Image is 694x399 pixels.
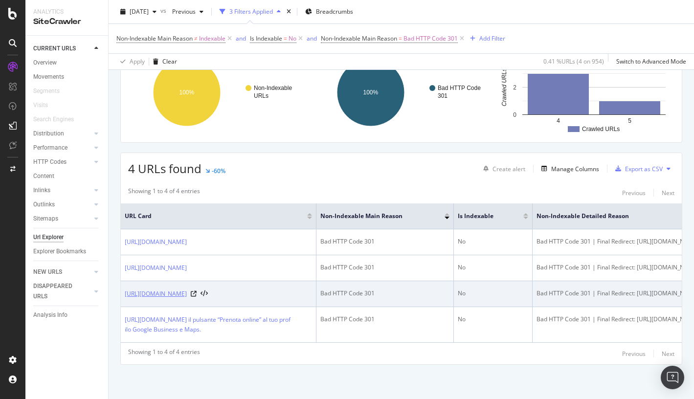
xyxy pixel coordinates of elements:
[661,366,684,389] div: Open Intercom Messenger
[33,114,74,125] div: Search Engines
[128,187,200,199] div: Showing 1 to 4 of 4 entries
[250,34,282,43] span: Is Indexable
[125,315,291,334] a: [URL][DOMAIN_NAME] il pulsante “Prenota online” al tuo profilo Google Business e Maps.
[33,199,55,210] div: Outlinks
[458,212,509,221] span: Is Indexable
[557,117,560,124] text: 4
[33,72,101,82] a: Movements
[33,16,100,27] div: SiteCrawler
[622,348,646,359] button: Previous
[582,126,620,133] text: Crawled URLs
[33,129,64,139] div: Distribution
[199,32,225,45] span: Indexable
[125,263,187,273] a: [URL][DOMAIN_NAME]
[611,161,663,177] button: Export as CSV
[130,57,145,66] div: Apply
[33,72,64,82] div: Movements
[612,54,686,69] button: Switch to Advanced Mode
[125,212,305,221] span: URL Card
[543,57,604,66] div: 0.41 % URLs ( 4 on 954 )
[466,33,505,44] button: Add Filter
[128,50,307,135] div: A chart.
[320,289,449,298] div: Bad HTTP Code 301
[33,44,91,54] a: CURRENT URLS
[458,263,528,272] div: No
[236,34,246,43] button: and
[33,232,101,243] a: Url Explorer
[320,212,430,221] span: Non-Indexable Main Reason
[33,267,62,277] div: NEW URLS
[662,187,674,199] button: Next
[125,237,187,247] a: [URL][DOMAIN_NAME]
[33,171,101,181] a: Content
[316,7,353,16] span: Breadcrumbs
[33,58,101,68] a: Overview
[301,4,357,20] button: Breadcrumbs
[33,185,91,196] a: Inlinks
[662,189,674,197] div: Next
[33,129,91,139] a: Distribution
[254,85,292,91] text: Non-Indexable
[116,34,193,43] span: Non-Indexable Main Reason
[33,199,91,210] a: Outlinks
[33,246,86,257] div: Explorer Bookmarks
[33,310,101,320] a: Analysis Info
[479,34,505,43] div: Add Filter
[551,165,599,173] div: Manage Columns
[116,54,145,69] button: Apply
[514,111,517,118] text: 0
[289,32,296,45] span: No
[307,34,317,43] button: and
[312,50,491,135] svg: A chart.
[320,315,449,324] div: Bad HTTP Code 301
[625,165,663,173] div: Export as CSV
[33,86,69,96] a: Segments
[495,50,674,135] svg: A chart.
[194,34,198,43] span: ≠
[128,160,201,177] span: 4 URLs found
[33,214,91,224] a: Sitemaps
[168,4,207,20] button: Previous
[33,86,60,96] div: Segments
[33,281,83,302] div: DISAPPEARED URLS
[33,100,58,111] a: Visits
[438,85,481,91] text: Bad HTTP Code
[458,237,528,246] div: No
[622,350,646,358] div: Previous
[33,185,50,196] div: Inlinks
[363,89,378,96] text: 100%
[493,165,525,173] div: Create alert
[403,32,458,45] span: Bad HTTP Code 301
[201,290,208,297] button: View HTML Source
[537,212,679,221] span: Non-Indexable Detailed Reason
[33,157,91,167] a: HTTP Codes
[285,7,293,17] div: times
[33,58,57,68] div: Overview
[125,289,187,299] a: [URL][DOMAIN_NAME]
[179,89,195,96] text: 100%
[458,315,528,324] div: No
[33,143,67,153] div: Performance
[130,7,149,16] span: 2025 Oct. 2nd
[438,92,448,99] text: 301
[33,157,67,167] div: HTTP Codes
[254,92,269,99] text: URLs
[662,350,674,358] div: Next
[399,34,402,43] span: =
[33,143,91,153] a: Performance
[149,54,177,69] button: Clear
[320,237,449,246] div: Bad HTTP Code 301
[116,4,160,20] button: [DATE]
[33,100,48,111] div: Visits
[212,167,225,175] div: -60%
[33,246,101,257] a: Explorer Bookmarks
[33,44,76,54] div: CURRENT URLS
[33,267,91,277] a: NEW URLS
[622,189,646,197] div: Previous
[191,291,197,297] a: Visit Online Page
[458,289,528,298] div: No
[662,348,674,359] button: Next
[628,117,631,124] text: 5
